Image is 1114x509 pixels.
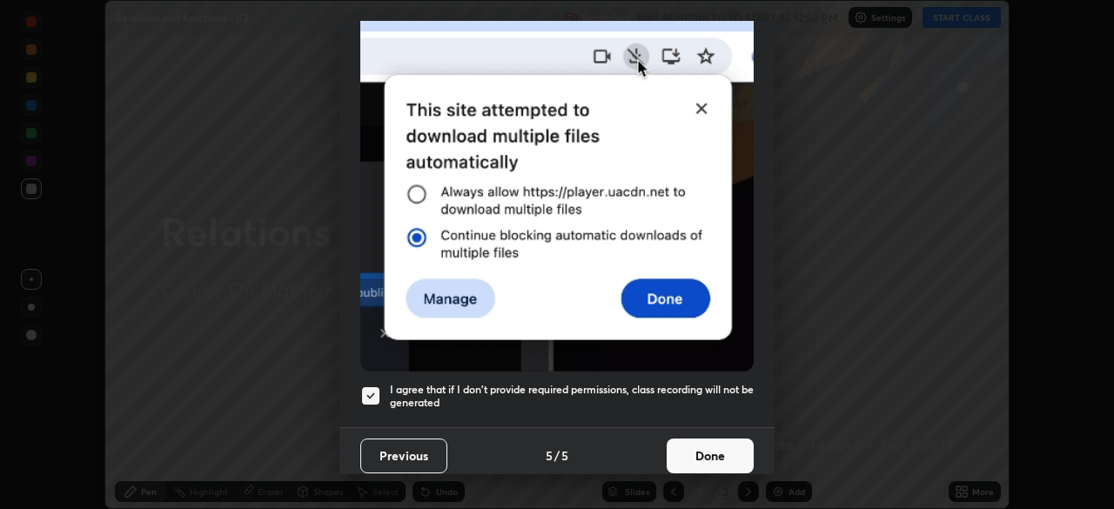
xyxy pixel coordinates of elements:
button: Done [667,439,754,473]
h4: 5 [546,446,553,465]
h5: I agree that if I don't provide required permissions, class recording will not be generated [390,383,754,410]
h4: 5 [561,446,568,465]
h4: / [554,446,560,465]
button: Previous [360,439,447,473]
